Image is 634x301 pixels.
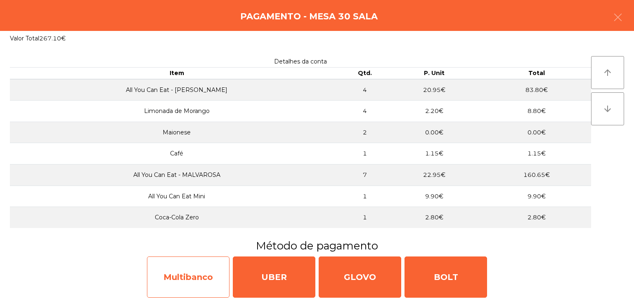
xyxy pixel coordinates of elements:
td: All You Can Eat - MALVAROSA [10,165,344,186]
div: BOLT [405,256,487,298]
td: Maionese [10,122,344,143]
td: 2.20€ [386,101,483,122]
td: 7 [344,165,386,186]
th: P. Unit [386,68,483,79]
td: 2 [344,122,386,143]
div: Multibanco [147,256,229,298]
h3: Método de pagamento [6,238,628,253]
td: 1 [344,207,386,228]
td: 8.80€ [482,101,591,122]
td: 0.00€ [386,122,483,143]
div: GLOVO [319,256,401,298]
td: Café [10,143,344,165]
td: Coca-Cola Zero [10,207,344,228]
td: 2.80€ [386,207,483,228]
div: UBER [233,256,315,298]
button: arrow_downward [591,92,624,125]
th: Total [482,68,591,79]
td: 4 [344,101,386,122]
td: 0.00€ [482,122,591,143]
td: All You Can Eat Mini [10,186,344,207]
td: 1 [344,186,386,207]
button: arrow_upward [591,56,624,89]
td: 160.65€ [482,165,591,186]
td: 9.90€ [482,186,591,207]
span: Detalhes da conta [274,58,327,65]
span: 267.10€ [39,35,66,42]
i: arrow_downward [603,104,613,114]
td: 1.15€ [386,143,483,165]
span: Valor Total [10,35,39,42]
td: All You Can Eat - [PERSON_NAME] [10,79,344,101]
td: 4 [344,79,386,101]
i: arrow_upward [603,68,613,78]
td: 2.80€ [482,207,591,228]
td: 1 [344,143,386,165]
td: 22.95€ [386,165,483,186]
td: 1.15€ [482,143,591,165]
td: 9.90€ [386,186,483,207]
td: 83.80€ [482,79,591,101]
td: 20.95€ [386,79,483,101]
td: Limonada de Morango [10,101,344,122]
th: Qtd. [344,68,386,79]
th: Item [10,68,344,79]
h4: Pagamento - Mesa 30 Sala [240,10,378,23]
